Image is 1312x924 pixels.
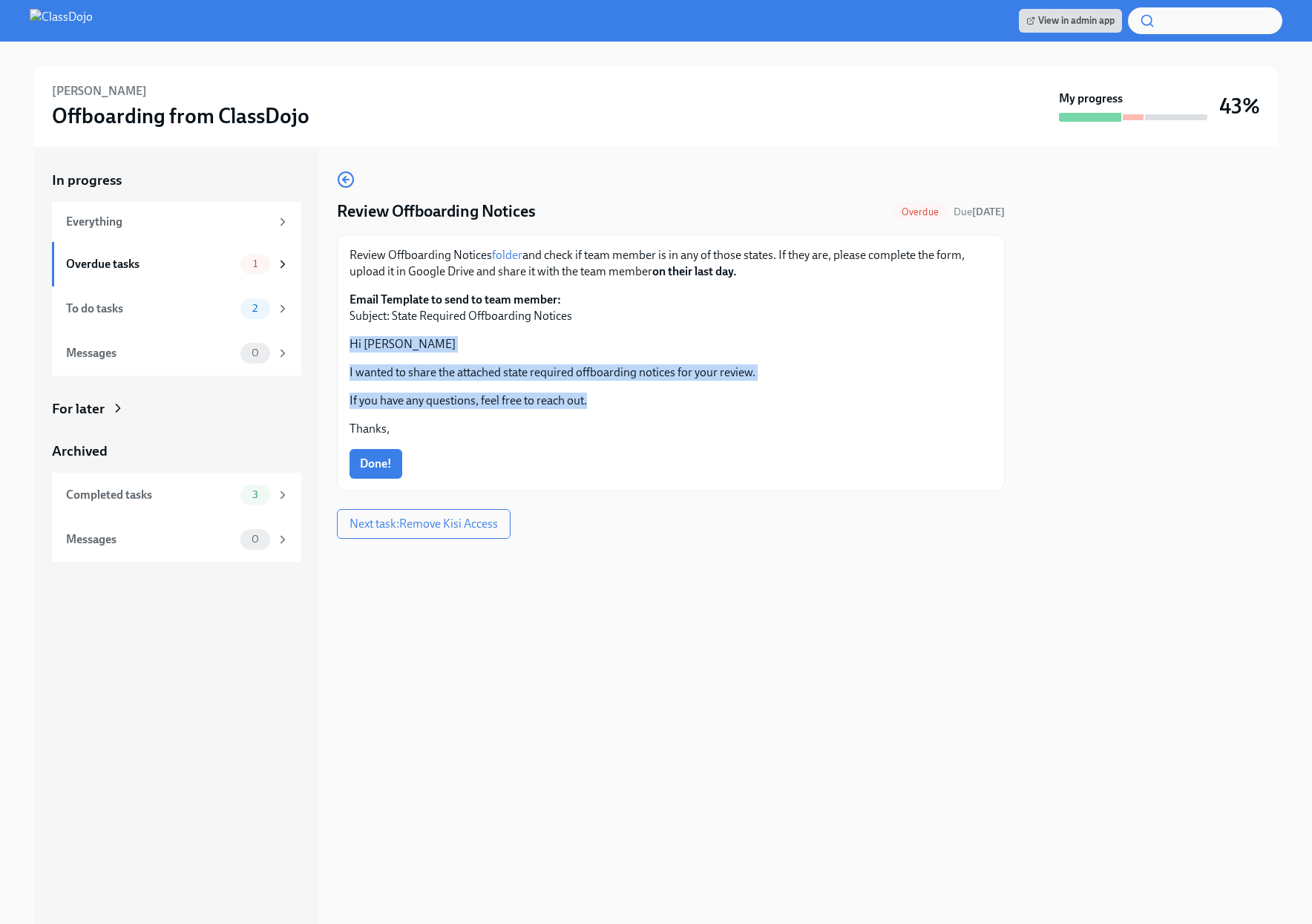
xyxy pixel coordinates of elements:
a: For later [52,399,301,419]
div: Messages [66,345,234,361]
a: Completed tasks3 [52,473,301,517]
button: Done! [350,449,402,479]
a: Messages0 [52,517,301,562]
span: Next task : Remove Kisi Access [350,517,498,531]
p: I wanted to share the attached state required offboarding notices for your review. [350,364,992,381]
a: Overdue tasks1 [52,242,301,286]
span: Overdue [893,206,948,217]
span: 1 [244,258,266,269]
div: Everything [66,214,270,230]
div: Overdue tasks [66,256,234,272]
div: To do tasks [66,301,234,317]
h3: 43% [1219,93,1260,119]
h3: Offboarding from ClassDojo [52,102,309,129]
div: For later [52,399,105,419]
p: Review Offboarding Notices and check if team member is in any of those states. If they are, pleas... [350,247,992,280]
a: Archived [52,442,301,461]
span: View in admin app [1026,13,1115,28]
strong: My progress [1059,91,1123,107]
span: 0 [243,347,268,358]
p: Subject: State Required Offboarding Notices [350,292,992,324]
span: 3 [243,489,267,500]
h6: [PERSON_NAME] [52,83,147,99]
span: Done! [360,456,392,471]
div: Completed tasks [66,487,234,503]
span: 2 [243,303,266,314]
a: Everything [52,202,301,242]
button: Next task:Remove Kisi Access [337,509,511,539]
span: Due [954,206,1005,218]
p: Thanks, [350,421,992,437]
p: Hi [PERSON_NAME] [350,336,992,353]
h4: Review Offboarding Notices [337,200,536,223]
a: In progress [52,171,301,190]
p: If you have any questions, feel free to reach out. [350,393,992,409]
a: To do tasks2 [52,286,301,331]
div: Messages [66,531,234,548]
strong: [DATE] [972,206,1005,218]
a: View in admin app [1019,9,1122,33]
a: folder [492,248,522,262]
span: 0 [243,534,268,545]
a: Messages0 [52,331,301,376]
span: September 12th, 2025 09:00 [954,205,1005,219]
strong: on their last day. [652,264,737,278]
strong: Email Template to send to team member: [350,292,561,307]
img: ClassDojo [30,9,93,33]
